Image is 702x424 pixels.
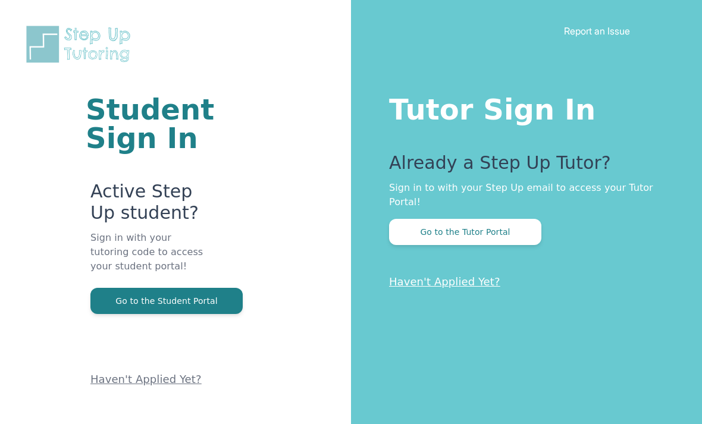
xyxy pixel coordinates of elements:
a: Haven't Applied Yet? [389,275,500,288]
a: Go to the Student Portal [90,295,243,306]
h1: Student Sign In [86,95,208,152]
a: Report an Issue [564,25,630,37]
p: Already a Step Up Tutor? [389,152,654,181]
p: Active Step Up student? [90,181,208,231]
button: Go to the Student Portal [90,288,243,314]
p: Sign in with your tutoring code to access your student portal! [90,231,208,288]
a: Haven't Applied Yet? [90,373,202,385]
img: Step Up Tutoring horizontal logo [24,24,138,65]
button: Go to the Tutor Portal [389,219,541,245]
a: Go to the Tutor Portal [389,226,541,237]
p: Sign in to with your Step Up email to access your Tutor Portal! [389,181,654,209]
h1: Tutor Sign In [389,90,654,124]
